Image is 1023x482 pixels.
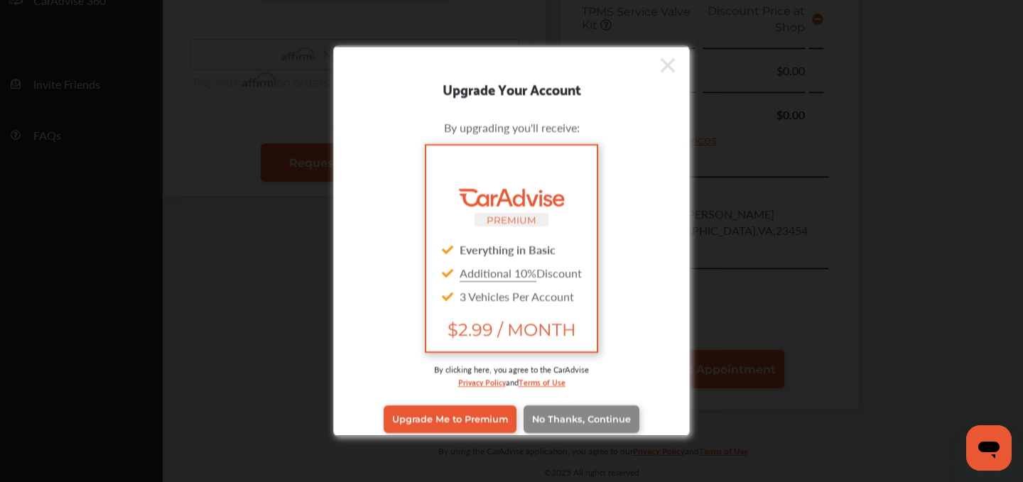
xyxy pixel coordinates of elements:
[355,119,668,135] div: By upgrading you'll receive:
[458,374,506,388] a: Privacy Policy
[438,319,585,339] span: $2.99 / MONTH
[460,264,536,280] u: Additional 10%
[460,264,582,280] span: Discount
[966,425,1012,471] iframe: Button to launch messaging window
[524,405,639,432] a: No Thanks, Continue
[487,214,536,225] small: PREMIUM
[355,363,668,402] div: By clicking here, you agree to the CarAdvise and
[334,77,689,99] div: Upgrade Your Account
[519,374,565,388] a: Terms of Use
[532,414,631,425] span: No Thanks, Continue
[438,284,585,307] div: 3 Vehicles Per Account
[384,405,516,432] a: Upgrade Me to Premium
[392,414,508,425] span: Upgrade Me to Premium
[460,241,556,257] strong: Everything in Basic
